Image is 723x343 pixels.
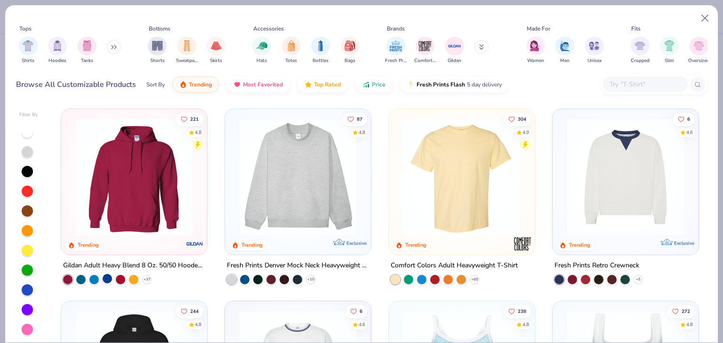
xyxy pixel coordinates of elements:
[530,40,541,51] img: Women Image
[696,9,714,27] button: Close
[555,37,574,64] div: filter for Men
[207,37,225,64] button: filter button
[253,24,284,33] div: Accessories
[471,277,478,282] span: + 60
[282,37,301,64] button: filter button
[285,57,297,64] span: Totes
[385,37,407,64] button: filter button
[150,57,165,64] span: Shorts
[19,24,32,33] div: Tops
[560,40,570,51] img: Men Image
[585,37,604,64] div: filter for Unisex
[16,79,136,90] div: Browse All Customizable Products
[418,39,432,53] img: Comfort Colors Image
[360,309,362,313] span: 6
[389,39,403,53] img: Fresh Prints Image
[688,57,709,64] span: Oversized
[631,37,650,64] div: filter for Cropped
[19,37,38,64] button: filter button
[688,37,709,64] button: filter button
[176,57,198,64] span: Sweatpants
[522,321,529,328] div: 4.8
[315,40,326,51] img: Bottles Image
[345,57,355,64] span: Bags
[177,304,204,318] button: Like
[609,79,681,90] input: Try "T-Shirt"
[148,37,167,64] button: filter button
[518,309,526,313] span: 238
[417,81,465,88] span: Fresh Prints Flash
[341,37,360,64] div: filter for Bags
[554,260,639,272] div: Fresh Prints Retro Crewneck
[176,37,198,64] button: filter button
[391,260,518,272] div: Comfort Colors Adult Heavyweight T-Shirt
[345,304,367,318] button: Like
[78,37,96,64] button: filter button
[445,37,464,64] button: filter button
[398,118,525,236] img: 029b8af0-80e6-406f-9fdc-fdf898547912
[341,37,360,64] button: filter button
[513,234,532,253] img: Comfort Colors logo
[286,40,297,51] img: Totes Image
[445,37,464,64] div: filter for Gildan
[636,277,641,282] span: + 5
[182,40,192,51] img: Sweatpants Image
[227,260,369,272] div: Fresh Prints Denver Mock Neck Heavyweight Sweatshirt
[82,40,92,51] img: Tanks Image
[152,40,163,51] img: Shorts Image
[359,129,365,136] div: 4.8
[526,37,545,64] button: filter button
[191,309,199,313] span: 244
[233,81,241,88] img: most_fav.gif
[346,240,367,246] span: Exclusive
[631,24,641,33] div: Fits
[527,24,550,33] div: Made For
[587,57,602,64] span: Unisex
[522,129,529,136] div: 4.9
[314,81,341,88] span: Top Rated
[176,37,198,64] div: filter for Sweatpants
[589,40,600,51] img: Unisex Image
[631,57,650,64] span: Cropped
[211,40,222,51] img: Skirts Image
[526,37,545,64] div: filter for Women
[631,37,650,64] button: filter button
[48,37,67,64] button: filter button
[226,77,290,93] button: Most Favorited
[234,118,361,236] img: f5d85501-0dbb-4ee4-b115-c08fa3845d83
[195,321,202,328] div: 4.8
[307,277,314,282] span: + 10
[144,277,151,282] span: + 37
[414,37,436,64] button: filter button
[385,57,407,64] span: Fresh Prints
[504,304,531,318] button: Like
[297,77,348,93] button: Top Rated
[414,37,436,64] div: filter for Comfort Colors
[467,79,502,90] span: 5 day delivery
[19,111,38,118] div: Filter By
[23,40,33,51] img: Shirts Image
[149,24,170,33] div: Bottoms
[345,40,355,51] img: Bags Image
[282,37,301,64] div: filter for Totes
[555,37,574,64] button: filter button
[48,37,67,64] div: filter for Hoodies
[693,40,704,51] img: Oversized Image
[400,77,509,93] button: Fresh Prints Flash5 day delivery
[448,39,462,53] img: Gildan Image
[355,77,393,93] button: Price
[52,40,63,51] img: Hoodies Image
[407,81,415,88] img: flash.gif
[191,117,199,121] span: 221
[664,40,675,51] img: Slim Image
[665,57,674,64] span: Slim
[414,57,436,64] span: Comfort Colors
[527,57,544,64] span: Women
[148,37,167,64] div: filter for Shorts
[660,37,679,64] button: filter button
[311,37,330,64] div: filter for Bottles
[688,37,709,64] div: filter for Oversized
[448,57,461,64] span: Gildan
[243,81,283,88] span: Most Favorited
[81,57,93,64] span: Tanks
